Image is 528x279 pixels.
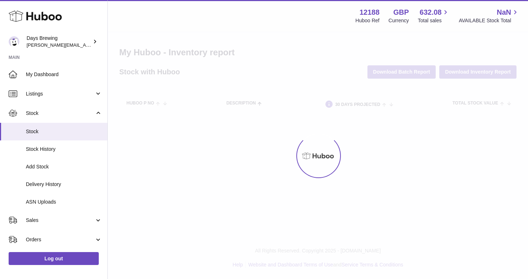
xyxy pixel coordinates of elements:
[356,17,380,24] div: Huboo Ref
[26,71,102,78] span: My Dashboard
[9,36,19,47] img: greg@daysbrewing.com
[360,8,380,17] strong: 12188
[26,181,102,188] span: Delivery History
[27,35,91,48] div: Days Brewing
[389,17,409,24] div: Currency
[418,17,450,24] span: Total sales
[9,252,99,265] a: Log out
[459,8,519,24] a: NaN AVAILABLE Stock Total
[26,146,102,153] span: Stock History
[26,217,94,224] span: Sales
[418,8,450,24] a: 632.08 Total sales
[26,163,102,170] span: Add Stock
[393,8,409,17] strong: GBP
[420,8,441,17] span: 632.08
[459,17,519,24] span: AVAILABLE Stock Total
[26,236,94,243] span: Orders
[26,110,94,117] span: Stock
[26,199,102,205] span: ASN Uploads
[27,42,144,48] span: [PERSON_NAME][EMAIL_ADDRESS][DOMAIN_NAME]
[26,128,102,135] span: Stock
[26,90,94,97] span: Listings
[497,8,511,17] span: NaN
